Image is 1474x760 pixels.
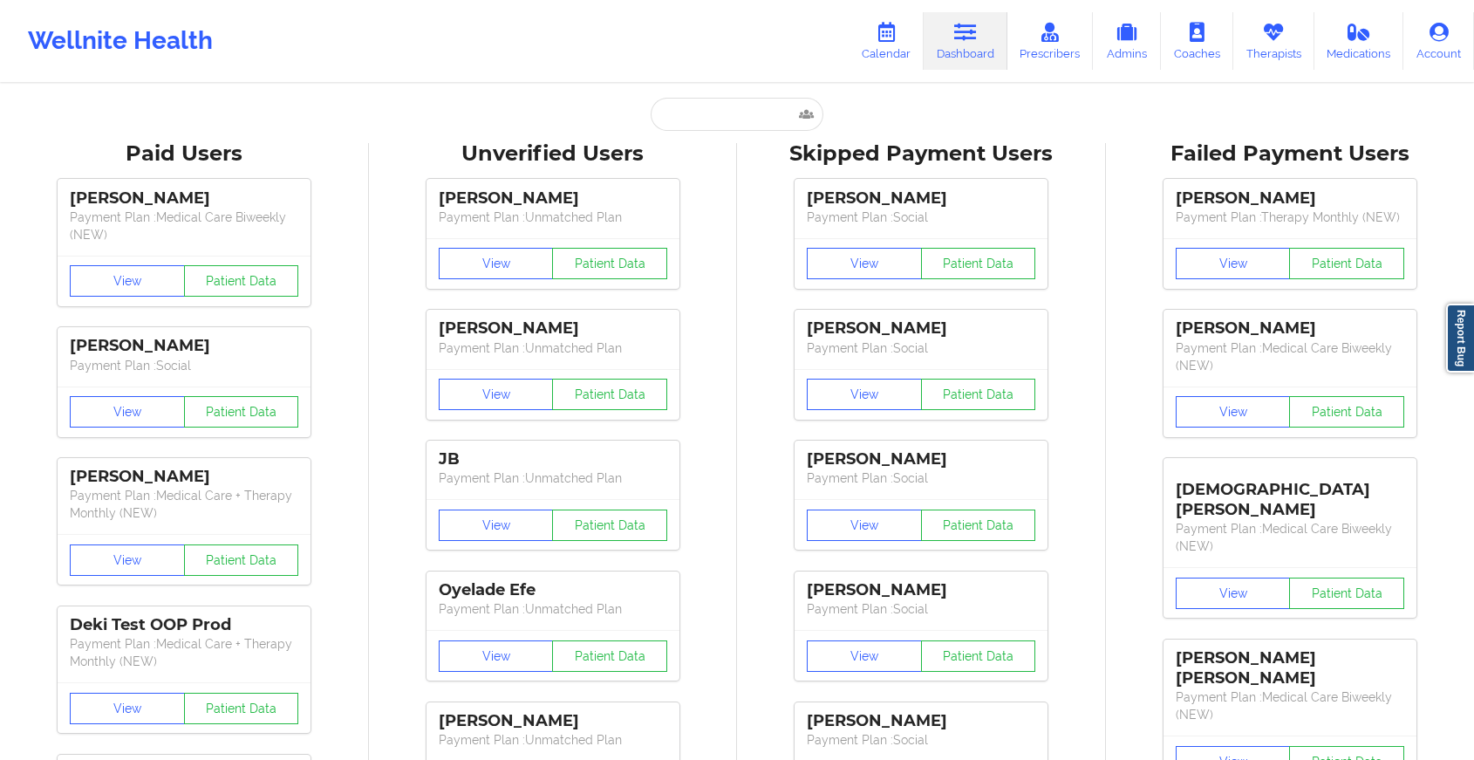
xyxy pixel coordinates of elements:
a: Coaches [1161,12,1233,70]
button: Patient Data [184,396,299,428]
button: View [439,248,554,279]
button: Patient Data [552,379,667,410]
button: View [70,544,185,576]
button: View [1176,578,1291,609]
p: Payment Plan : Medical Care Biweekly (NEW) [1176,339,1404,374]
div: [PERSON_NAME] [807,711,1035,731]
p: Payment Plan : Medical Care + Therapy Monthly (NEW) [70,487,298,522]
button: Patient Data [921,510,1036,541]
button: View [439,640,554,672]
p: Payment Plan : Unmatched Plan [439,339,667,357]
button: View [807,248,922,279]
button: View [70,396,185,428]
button: Patient Data [1289,396,1404,428]
button: Patient Data [552,640,667,672]
a: Admins [1093,12,1161,70]
p: Payment Plan : Unmatched Plan [439,469,667,487]
a: Account [1403,12,1474,70]
a: Dashboard [924,12,1007,70]
div: Paid Users [12,140,357,168]
a: Prescribers [1007,12,1094,70]
button: View [70,265,185,297]
div: Deki Test OOP Prod [70,615,298,635]
button: Patient Data [552,510,667,541]
button: Patient Data [1289,248,1404,279]
p: Payment Plan : Social [807,209,1035,226]
button: Patient Data [552,248,667,279]
button: View [1176,248,1291,279]
div: [PERSON_NAME] [70,336,298,356]
div: [PERSON_NAME] [439,318,667,339]
button: Patient Data [184,265,299,297]
div: [PERSON_NAME] [70,188,298,209]
p: Payment Plan : Medical Care Biweekly (NEW) [70,209,298,243]
a: Report Bug [1446,304,1474,373]
button: View [807,510,922,541]
p: Payment Plan : Therapy Monthly (NEW) [1176,209,1404,226]
button: View [807,640,922,672]
div: [PERSON_NAME] [1176,318,1404,339]
a: Therapists [1233,12,1314,70]
div: Skipped Payment Users [749,140,1094,168]
div: [DEMOGRAPHIC_DATA][PERSON_NAME] [1176,467,1404,520]
p: Payment Plan : Medical Care Biweekly (NEW) [1176,688,1404,723]
a: Medications [1314,12,1404,70]
div: Oyelade Efe [439,580,667,600]
button: Patient Data [921,379,1036,410]
div: [PERSON_NAME] [439,711,667,731]
div: [PERSON_NAME] [807,318,1035,339]
div: Failed Payment Users [1118,140,1463,168]
button: View [807,379,922,410]
div: [PERSON_NAME] [439,188,667,209]
p: Payment Plan : Medical Care Biweekly (NEW) [1176,520,1404,555]
div: [PERSON_NAME] [807,188,1035,209]
div: [PERSON_NAME] [807,580,1035,600]
div: [PERSON_NAME] [1176,188,1404,209]
div: [PERSON_NAME] [PERSON_NAME] [1176,648,1404,688]
p: Payment Plan : Unmatched Plan [439,731,667,749]
div: [PERSON_NAME] [807,449,1035,469]
button: Patient Data [184,693,299,724]
p: Payment Plan : Social [807,731,1035,749]
p: Payment Plan : Social [807,600,1035,618]
button: View [439,510,554,541]
button: Patient Data [921,640,1036,672]
button: View [70,693,185,724]
p: Payment Plan : Social [70,357,298,374]
p: Payment Plan : Unmatched Plan [439,600,667,618]
p: Payment Plan : Social [807,469,1035,487]
a: Calendar [849,12,924,70]
button: Patient Data [184,544,299,576]
div: JB [439,449,667,469]
p: Payment Plan : Unmatched Plan [439,209,667,226]
button: View [1176,396,1291,428]
button: View [439,379,554,410]
button: Patient Data [921,248,1036,279]
p: Payment Plan : Medical Care + Therapy Monthly (NEW) [70,635,298,670]
p: Payment Plan : Social [807,339,1035,357]
div: Unverified Users [381,140,726,168]
button: Patient Data [1289,578,1404,609]
div: [PERSON_NAME] [70,467,298,487]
